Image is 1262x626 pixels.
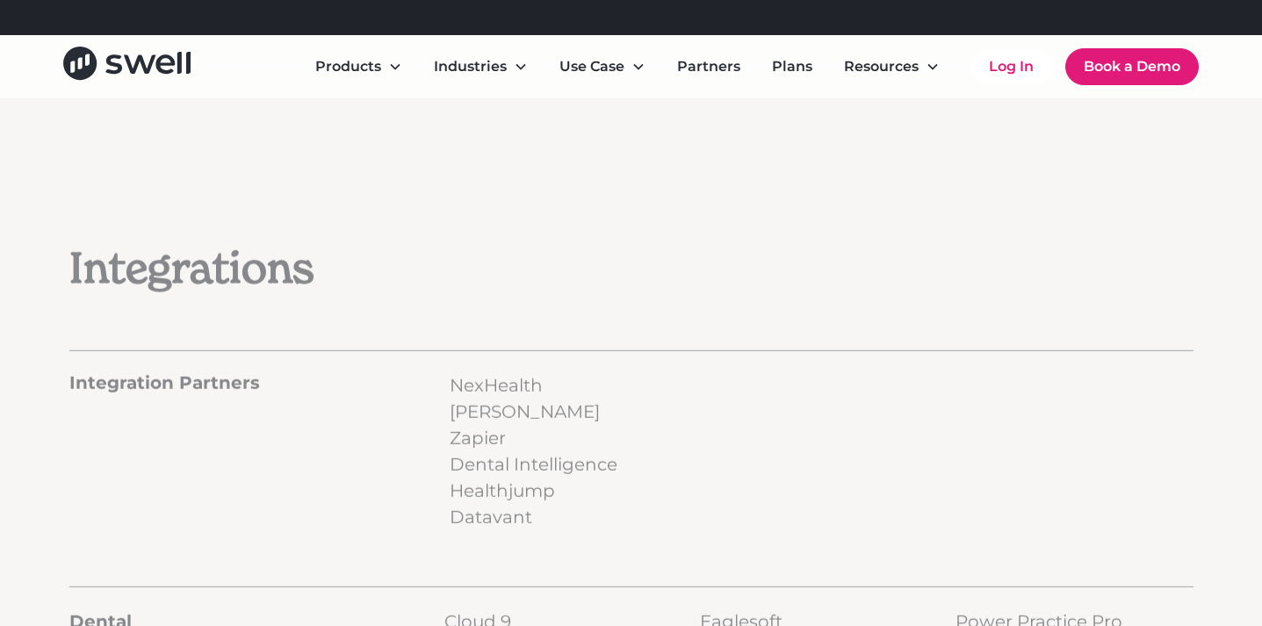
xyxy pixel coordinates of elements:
div: Industries [420,49,542,84]
a: Partners [663,49,754,84]
a: Log In [971,49,1051,84]
div: Products [315,56,381,77]
a: Book a Demo [1065,48,1199,85]
div: Industries [434,56,507,77]
a: home [63,47,191,86]
div: Resources [830,49,954,84]
div: Resources [844,56,919,77]
h2: Integrations [69,243,744,294]
p: NexHealth [PERSON_NAME] Zapier Dental Intelligence Healthjump Datavant [450,371,617,529]
div: Use Case [545,49,660,84]
h3: Integration Partners [69,371,260,392]
div: Products [301,49,416,84]
div: Use Case [559,56,624,77]
a: Plans [758,49,826,84]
